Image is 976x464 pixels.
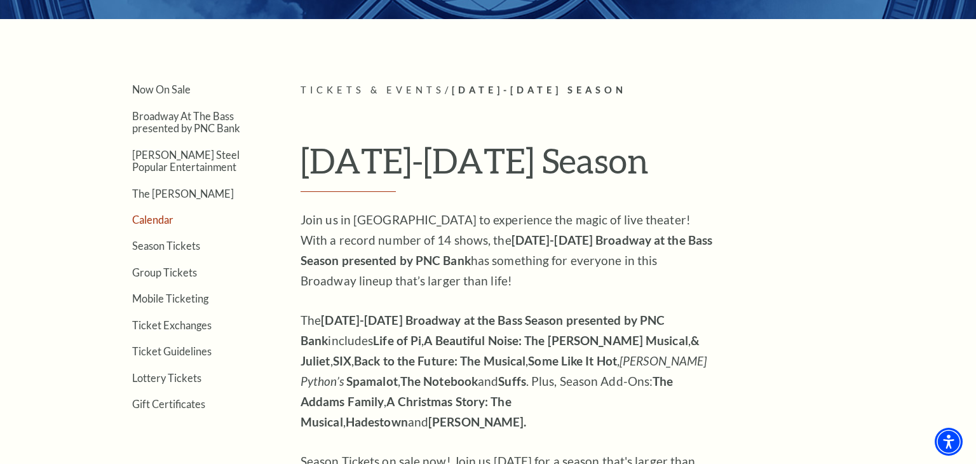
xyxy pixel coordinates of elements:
strong: Life of Pi [373,333,421,348]
strong: The Notebook [400,374,478,388]
span: [DATE]-[DATE] Season [452,85,627,95]
div: Accessibility Menu [935,428,963,456]
p: Join us in [GEOGRAPHIC_DATA] to experience the magic of live theater! With a record number of 14 ... [301,210,714,291]
p: The includes , , , , , , , and . Plus, Season Add-Ons: , , and [301,310,714,432]
a: Lottery Tickets [132,372,201,384]
a: Calendar [132,214,173,226]
strong: & Juliet [301,333,700,368]
a: The [PERSON_NAME] [132,188,234,200]
strong: Some Like It Hot [528,353,617,368]
a: Gift Certificates [132,398,205,410]
a: Ticket Exchanges [132,319,212,331]
strong: A Christmas Story: The Musical [301,394,512,429]
a: Now On Sale [132,83,191,95]
a: Group Tickets [132,266,197,278]
em: [PERSON_NAME] Python’s [301,353,707,388]
a: Ticket Guidelines [132,345,212,357]
strong: Hadestown [346,414,408,429]
p: / [301,83,882,99]
a: Broadway At The Bass presented by PNC Bank [132,110,240,134]
strong: Suffs [498,374,526,388]
a: Mobile Ticketing [132,292,208,304]
strong: [DATE]-[DATE] Broadway at the Bass Season presented by PNC Bank [301,233,712,268]
strong: Back to the Future: The Musical [354,353,525,368]
a: Season Tickets [132,240,200,252]
strong: Spamalot [346,374,398,388]
strong: A Beautiful Noise: The [PERSON_NAME] Musical [424,333,688,348]
a: [PERSON_NAME] Steel Popular Entertainment [132,149,240,173]
h1: [DATE]-[DATE] Season [301,140,882,192]
strong: [PERSON_NAME]. [428,414,526,429]
strong: SIX [333,353,351,368]
strong: The Addams Family [301,374,673,409]
strong: [DATE]-[DATE] Broadway at the Bass Season presented by PNC Bank [301,313,665,348]
span: Tickets & Events [301,85,445,95]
